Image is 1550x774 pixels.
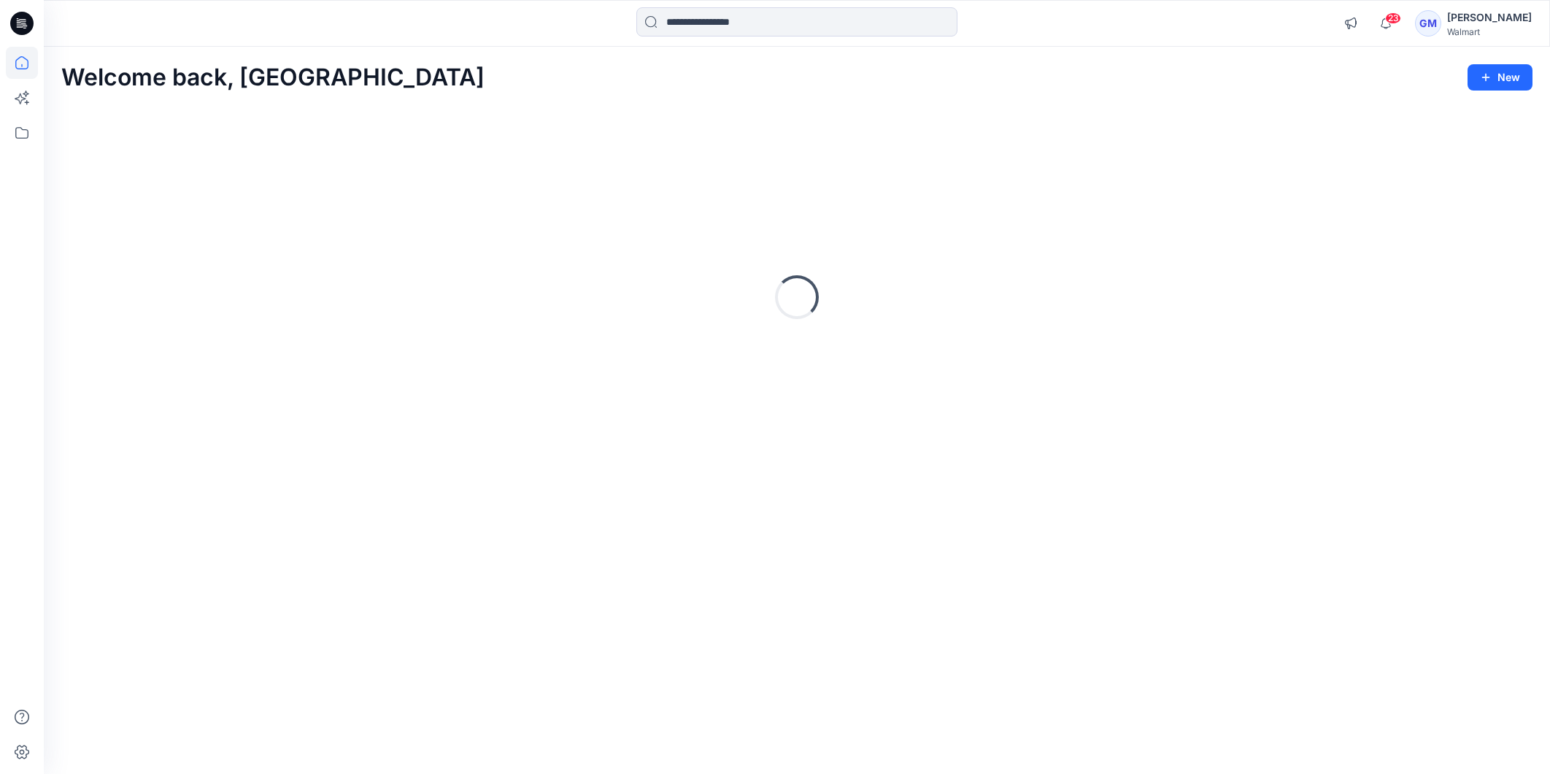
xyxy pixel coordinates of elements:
button: New [1468,64,1532,91]
h2: Welcome back, [GEOGRAPHIC_DATA] [61,64,485,91]
div: [PERSON_NAME] [1447,9,1532,26]
span: 23 [1385,12,1401,24]
div: Walmart [1447,26,1532,37]
div: GM [1415,10,1441,37]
